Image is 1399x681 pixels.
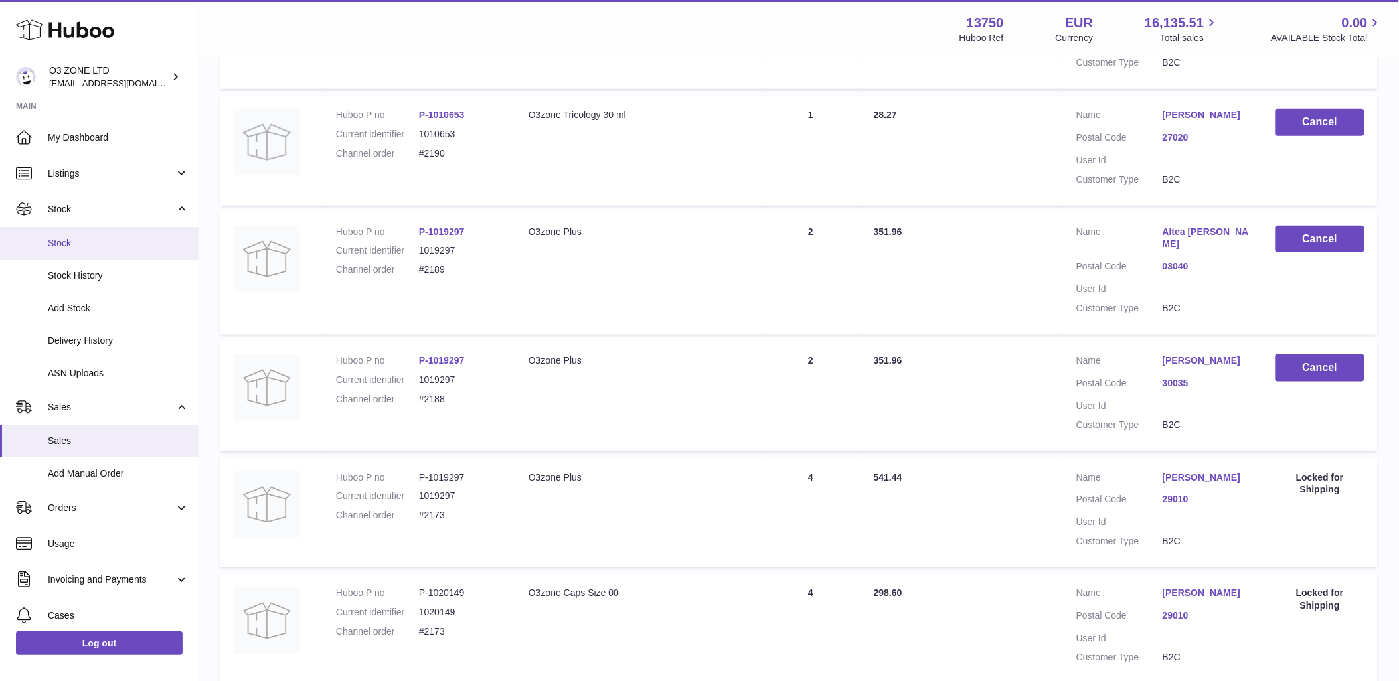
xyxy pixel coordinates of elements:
[1163,354,1249,367] a: [PERSON_NAME]
[234,109,300,175] img: no-photo.jpg
[1276,226,1364,253] button: Cancel
[48,131,189,144] span: My Dashboard
[336,393,419,406] dt: Channel order
[1276,109,1364,136] button: Cancel
[1160,32,1219,44] span: Total sales
[959,32,1004,44] div: Huboo Ref
[419,509,502,522] dd: #2173
[1076,260,1163,276] dt: Postal Code
[1163,587,1249,600] a: [PERSON_NAME]
[336,587,419,600] dt: Huboo P no
[234,587,300,654] img: no-photo-large.jpg
[419,471,502,484] dd: P-1019297
[336,607,419,619] dt: Current identifier
[48,467,189,480] span: Add Manual Order
[1271,32,1383,44] span: AVAILABLE Stock Total
[529,471,748,484] div: O3zone Plus
[1076,377,1163,393] dt: Postal Code
[1163,471,1249,484] a: [PERSON_NAME]
[1076,400,1163,412] dt: User Id
[529,354,748,367] div: O3zone Plus
[761,212,861,335] td: 2
[336,626,419,639] dt: Channel order
[1163,260,1249,273] a: 03040
[1076,419,1163,431] dt: Customer Type
[1076,131,1163,147] dt: Postal Code
[419,244,502,257] dd: 1019297
[419,128,502,141] dd: 1010653
[1276,587,1364,613] div: Locked for Shipping
[48,269,189,282] span: Stock History
[1145,14,1219,44] a: 16,135.51 Total sales
[1076,226,1163,254] dt: Name
[234,226,300,292] img: no-photo-large.jpg
[1163,226,1249,251] a: Altea [PERSON_NAME]
[1163,302,1249,315] dd: B2C
[1076,109,1163,125] dt: Name
[48,302,189,315] span: Add Stock
[1076,173,1163,186] dt: Customer Type
[48,573,175,586] span: Invoicing and Payments
[48,367,189,380] span: ASN Uploads
[48,502,175,514] span: Orders
[1342,14,1368,32] span: 0.00
[761,458,861,568] td: 4
[336,128,419,141] dt: Current identifier
[1065,14,1093,32] strong: EUR
[874,226,902,237] span: 351.96
[1276,354,1364,382] button: Cancel
[761,341,861,451] td: 2
[16,67,36,87] img: hello@o3zoneltd.co.uk
[761,96,861,206] td: 1
[48,538,189,550] span: Usage
[336,109,419,121] dt: Huboo P no
[419,355,465,366] a: P-1019297
[1163,535,1249,548] dd: B2C
[336,244,419,257] dt: Current identifier
[1076,633,1163,645] dt: User Id
[1163,419,1249,431] dd: B2C
[967,14,1004,32] strong: 13750
[1076,283,1163,295] dt: User Id
[529,109,748,121] div: O3zone Tricology 30 ml
[336,147,419,160] dt: Channel order
[874,472,902,483] span: 541.44
[1076,652,1163,664] dt: Customer Type
[1056,32,1094,44] div: Currency
[49,64,169,90] div: O3 ZONE LTD
[1076,535,1163,548] dt: Customer Type
[336,471,419,484] dt: Huboo P no
[234,471,300,538] img: no-photo-large.jpg
[48,435,189,447] span: Sales
[1076,354,1163,370] dt: Name
[48,237,189,250] span: Stock
[419,626,502,639] dd: #2173
[1076,610,1163,626] dt: Postal Code
[1163,131,1249,144] a: 27020
[1076,302,1163,315] dt: Customer Type
[1076,56,1163,69] dt: Customer Type
[48,335,189,347] span: Delivery History
[1076,516,1163,528] dt: User Id
[874,355,902,366] span: 351.96
[874,110,897,120] span: 28.27
[336,374,419,386] dt: Current identifier
[336,226,419,238] dt: Huboo P no
[336,264,419,276] dt: Channel order
[336,490,419,502] dt: Current identifier
[1076,587,1163,603] dt: Name
[1163,56,1249,69] dd: B2C
[419,110,465,120] a: P-1010653
[529,587,748,600] div: O3zone Caps Size 00
[48,167,175,180] span: Listings
[49,78,195,88] span: [EMAIL_ADDRESS][DOMAIN_NAME]
[419,587,502,600] dd: P-1020149
[419,607,502,619] dd: 1020149
[419,264,502,276] dd: #2189
[1271,14,1383,44] a: 0.00 AVAILABLE Stock Total
[1163,109,1249,121] a: [PERSON_NAME]
[1145,14,1204,32] span: 16,135.51
[336,509,419,522] dt: Channel order
[1276,471,1364,496] div: Locked for Shipping
[419,147,502,160] dd: #2190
